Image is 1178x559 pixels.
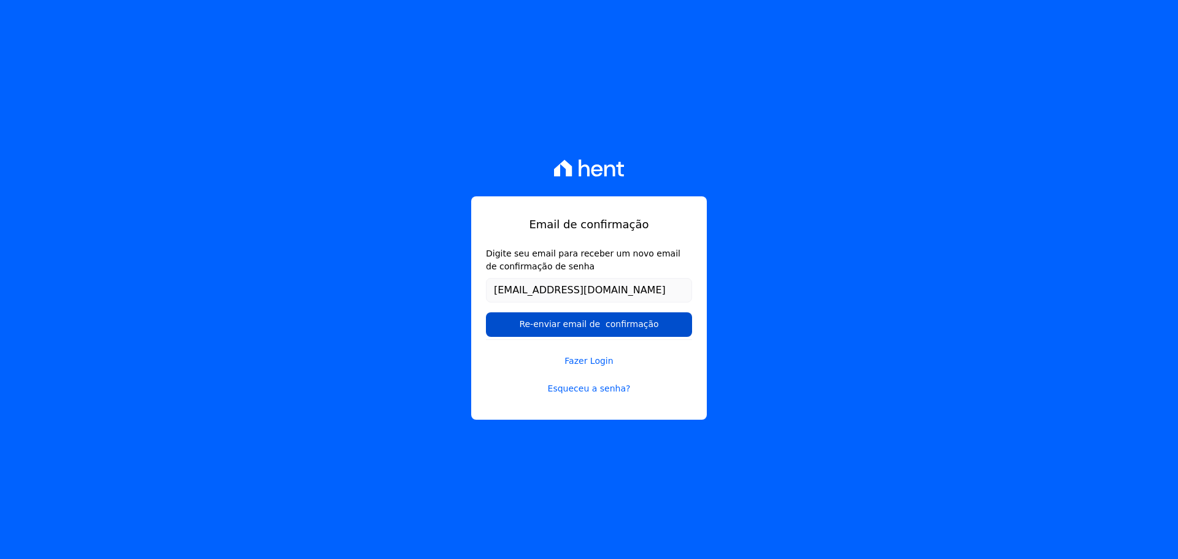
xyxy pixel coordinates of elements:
[486,382,692,395] a: Esqueceu a senha?
[486,278,692,303] input: Email
[486,339,692,368] a: Fazer Login
[486,247,692,273] label: Digite seu email para receber um novo email de confirmação de senha
[486,312,692,337] input: Re-enviar email de confirmação
[486,216,692,233] h1: Email de confirmação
